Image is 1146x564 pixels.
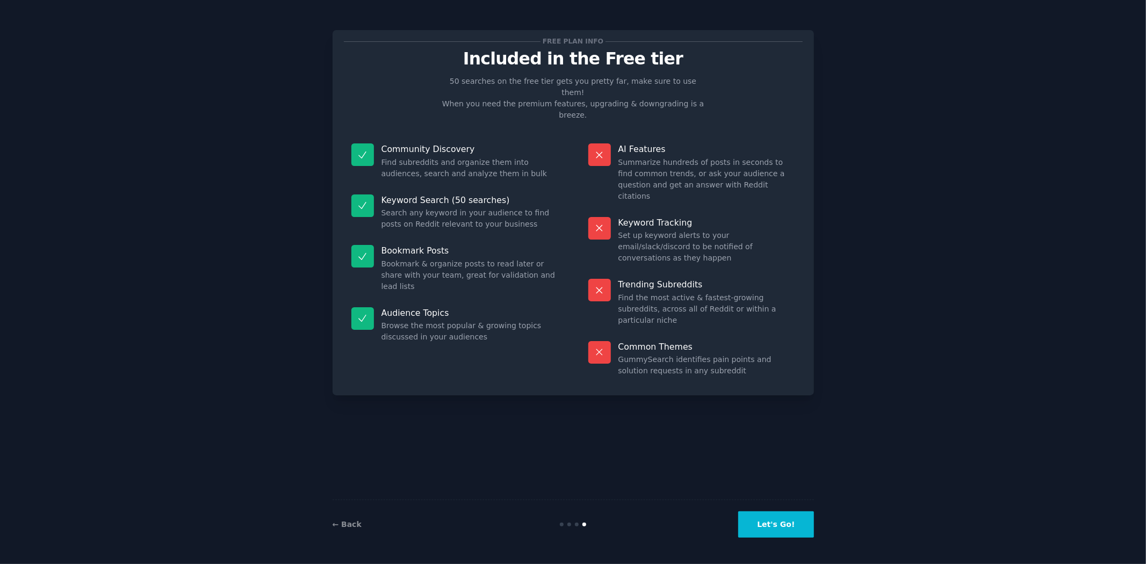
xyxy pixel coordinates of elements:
[381,143,558,155] p: Community Discovery
[333,520,362,529] a: ← Back
[618,279,795,290] p: Trending Subreddits
[381,307,558,319] p: Audience Topics
[618,217,795,228] p: Keyword Tracking
[618,157,795,202] dd: Summarize hundreds of posts in seconds to find common trends, or ask your audience a question and...
[618,230,795,264] dd: Set up keyword alerts to your email/slack/discord to be notified of conversations as they happen
[618,143,795,155] p: AI Features
[738,511,813,538] button: Let's Go!
[381,194,558,206] p: Keyword Search (50 searches)
[381,320,558,343] dd: Browse the most popular & growing topics discussed in your audiences
[381,245,558,256] p: Bookmark Posts
[618,292,795,326] dd: Find the most active & fastest-growing subreddits, across all of Reddit or within a particular niche
[618,354,795,377] dd: GummySearch identifies pain points and solution requests in any subreddit
[344,49,803,68] p: Included in the Free tier
[618,341,795,352] p: Common Themes
[381,157,558,179] dd: Find subreddits and organize them into audiences, search and analyze them in bulk
[540,36,605,47] span: Free plan info
[381,207,558,230] dd: Search any keyword in your audience to find posts on Reddit relevant to your business
[438,76,709,121] p: 50 searches on the free tier gets you pretty far, make sure to use them! When you need the premiu...
[381,258,558,292] dd: Bookmark & organize posts to read later or share with your team, great for validation and lead lists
